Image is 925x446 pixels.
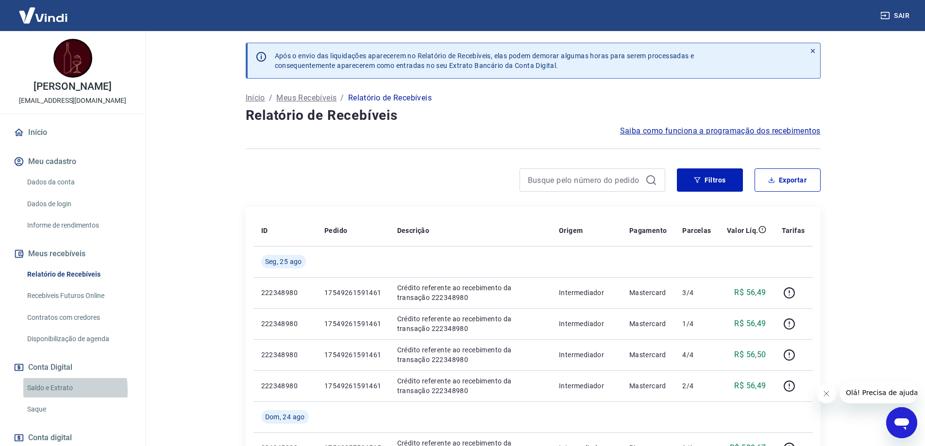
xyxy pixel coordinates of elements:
[559,288,614,297] p: Intermediador
[23,215,134,235] a: Informe de rendimentos
[23,264,134,284] a: Relatório de Recebíveis
[246,106,821,125] h4: Relatório de Recebíveis
[782,226,805,235] p: Tarifas
[886,407,917,438] iframe: Botão para abrir a janela de mensagens
[397,283,543,302] p: Crédito referente ao recebimento da transação 222348980
[19,96,126,106] p: [EMAIL_ADDRESS][DOMAIN_NAME]
[261,350,309,360] p: 222348980
[23,194,134,214] a: Dados de login
[734,287,766,298] p: R$ 56,49
[324,350,382,360] p: 17549261591461
[559,381,614,391] p: Intermediador
[878,7,913,25] button: Sair
[629,381,667,391] p: Mastercard
[340,92,344,104] p: /
[528,173,641,187] input: Busque pelo número do pedido
[682,381,711,391] p: 2/4
[559,226,583,235] p: Origem
[12,0,75,30] img: Vindi
[276,92,336,104] a: Meus Recebíveis
[12,122,134,143] a: Início
[324,319,382,329] p: 17549261591461
[348,92,432,104] p: Relatório de Recebíveis
[677,168,743,192] button: Filtros
[324,381,382,391] p: 17549261591461
[12,151,134,172] button: Meu cadastro
[682,288,711,297] p: 3/4
[23,286,134,306] a: Recebíveis Futuros Online
[629,226,667,235] p: Pagamento
[397,314,543,333] p: Crédito referente ao recebimento da transação 222348980
[265,257,302,266] span: Seg, 25 ago
[734,349,766,361] p: R$ 56,50
[23,378,134,398] a: Saldo e Extrato
[12,357,134,378] button: Conta Digital
[682,319,711,329] p: 1/4
[246,92,265,104] a: Início
[727,226,758,235] p: Valor Líq.
[840,382,917,403] iframe: Mensagem da empresa
[53,39,92,78] img: 1cbb7641-76d3-4fdf-becb-274238083d16.jpeg
[397,226,430,235] p: Descrição
[734,318,766,330] p: R$ 56,49
[23,329,134,349] a: Disponibilização de agenda
[12,243,134,264] button: Meus recebíveis
[559,350,614,360] p: Intermediador
[629,288,667,297] p: Mastercard
[397,345,543,364] p: Crédito referente ao recebimento da transação 222348980
[324,226,347,235] p: Pedido
[265,412,305,422] span: Dom, 24 ago
[261,319,309,329] p: 222348980
[6,7,82,15] span: Olá! Precisa de ajuda?
[817,384,836,403] iframe: Fechar mensagem
[620,125,821,137] a: Saiba como funciona a programação dos recebimentos
[682,226,711,235] p: Parcelas
[629,319,667,329] p: Mastercard
[261,381,309,391] p: 222348980
[28,431,72,445] span: Conta digital
[261,288,309,297] p: 222348980
[755,168,821,192] button: Exportar
[734,380,766,392] p: R$ 56,49
[261,226,268,235] p: ID
[682,350,711,360] p: 4/4
[269,92,272,104] p: /
[324,288,382,297] p: 17549261591461
[23,308,134,328] a: Contratos com credores
[23,172,134,192] a: Dados da conta
[629,350,667,360] p: Mastercard
[34,82,111,92] p: [PERSON_NAME]
[397,376,543,396] p: Crédito referente ao recebimento da transação 222348980
[23,399,134,419] a: Saque
[275,51,694,70] p: Após o envio das liquidações aparecerem no Relatório de Recebíveis, elas podem demorar algumas ho...
[559,319,614,329] p: Intermediador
